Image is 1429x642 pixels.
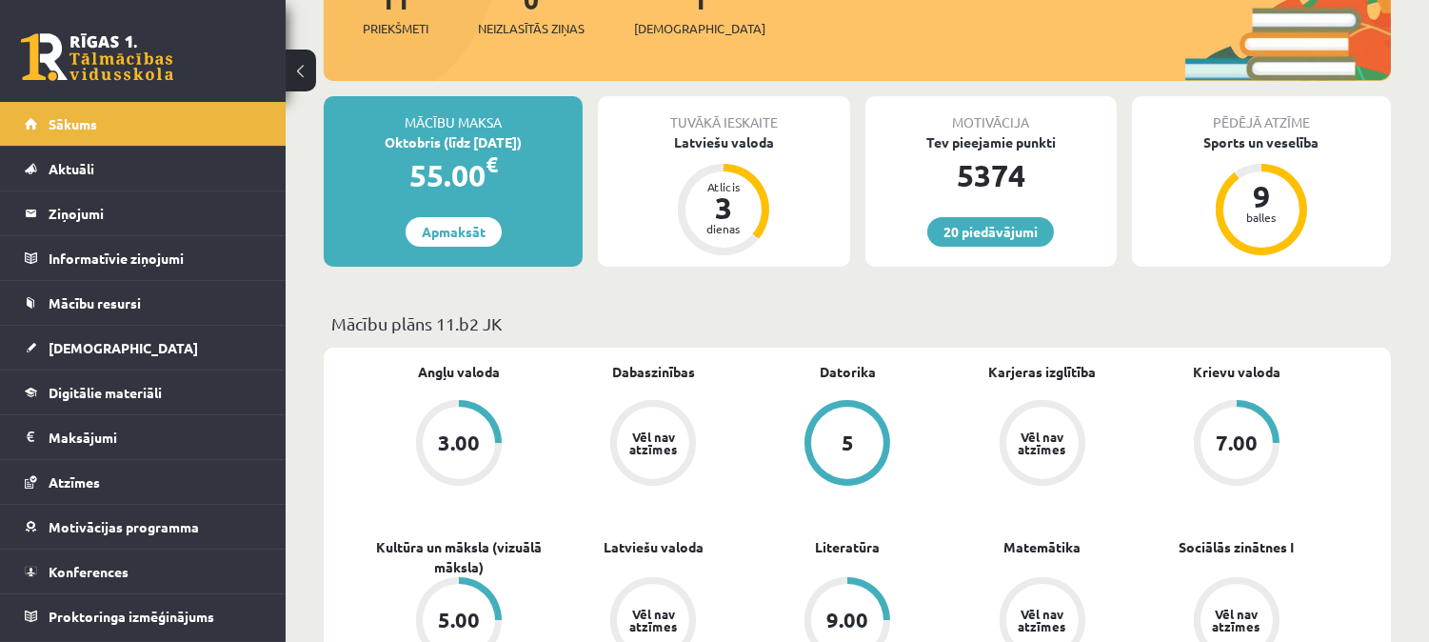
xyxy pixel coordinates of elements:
div: 9.00 [826,610,868,631]
a: Angļu valoda [418,362,500,382]
a: Dabaszinības [612,362,695,382]
a: Proktoringa izmēģinājums [25,594,262,638]
p: Mācību plāns 11.b2 JK [331,311,1383,336]
div: Vēl nav atzīmes [1016,608,1069,632]
div: Vēl nav atzīmes [1210,608,1263,632]
a: Karjeras izglītība [988,362,1096,382]
a: Sociālās zinātnes I [1179,537,1294,557]
span: Digitālie materiāli [49,384,162,401]
a: Kultūra un māksla (vizuālā māksla) [362,537,556,577]
span: Sākums [49,115,97,132]
span: Atzīmes [49,473,100,491]
div: Latviešu valoda [598,132,849,152]
div: Tev pieejamie punkti [865,132,1117,152]
div: Vēl nav atzīmes [626,608,680,632]
a: [DEMOGRAPHIC_DATA] [25,326,262,370]
span: € [486,150,498,178]
a: Datorika [820,362,876,382]
a: Sākums [25,102,262,146]
div: Sports un veselība [1132,132,1391,152]
a: Vēl nav atzīmes [945,400,1140,490]
div: 5374 [865,152,1117,198]
a: Ziņojumi [25,191,262,235]
a: 7.00 [1140,400,1334,490]
a: Sports un veselība 9 balles [1132,132,1391,258]
legend: Maksājumi [49,415,262,459]
legend: Informatīvie ziņojumi [49,236,262,280]
div: 3.00 [438,432,480,453]
div: Tuvākā ieskaite [598,96,849,132]
a: Matemātika [1003,537,1081,557]
a: Latviešu valoda [604,537,704,557]
a: Motivācijas programma [25,505,262,549]
a: Atzīmes [25,460,262,504]
span: Neizlasītās ziņas [478,19,585,38]
a: Digitālie materiāli [25,371,262,414]
div: Mācību maksa [324,96,583,132]
a: Konferences [25,550,262,593]
a: Informatīvie ziņojumi [25,236,262,280]
a: 5 [750,400,944,490]
a: Mācību resursi [25,281,262,325]
span: [DEMOGRAPHIC_DATA] [49,339,198,356]
span: [DEMOGRAPHIC_DATA] [634,19,765,38]
div: Oktobris (līdz [DATE]) [324,132,583,152]
div: 7.00 [1216,432,1258,453]
div: Pēdējā atzīme [1132,96,1391,132]
a: Literatūra [815,537,880,557]
span: Motivācijas programma [49,518,199,535]
div: balles [1233,211,1290,223]
a: 20 piedāvājumi [927,217,1054,247]
div: dienas [695,223,752,234]
a: Latviešu valoda Atlicis 3 dienas [598,132,849,258]
span: Priekšmeti [363,19,428,38]
span: Konferences [49,563,129,580]
div: 55.00 [324,152,583,198]
div: 5 [842,432,854,453]
a: Rīgas 1. Tālmācības vidusskola [21,33,173,81]
legend: Ziņojumi [49,191,262,235]
a: Apmaksāt [406,217,502,247]
div: 3 [695,192,752,223]
div: Atlicis [695,181,752,192]
div: Motivācija [865,96,1117,132]
a: Aktuāli [25,147,262,191]
span: Mācību resursi [49,294,141,311]
div: 9 [1233,181,1290,211]
div: Vēl nav atzīmes [1016,431,1069,455]
span: Proktoringa izmēģinājums [49,608,214,625]
a: Vēl nav atzīmes [556,400,750,490]
div: 5.00 [438,610,480,631]
span: Aktuāli [49,160,94,177]
a: 3.00 [362,400,556,490]
a: Maksājumi [25,415,262,459]
div: Vēl nav atzīmes [626,431,680,455]
a: Krievu valoda [1193,362,1280,382]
